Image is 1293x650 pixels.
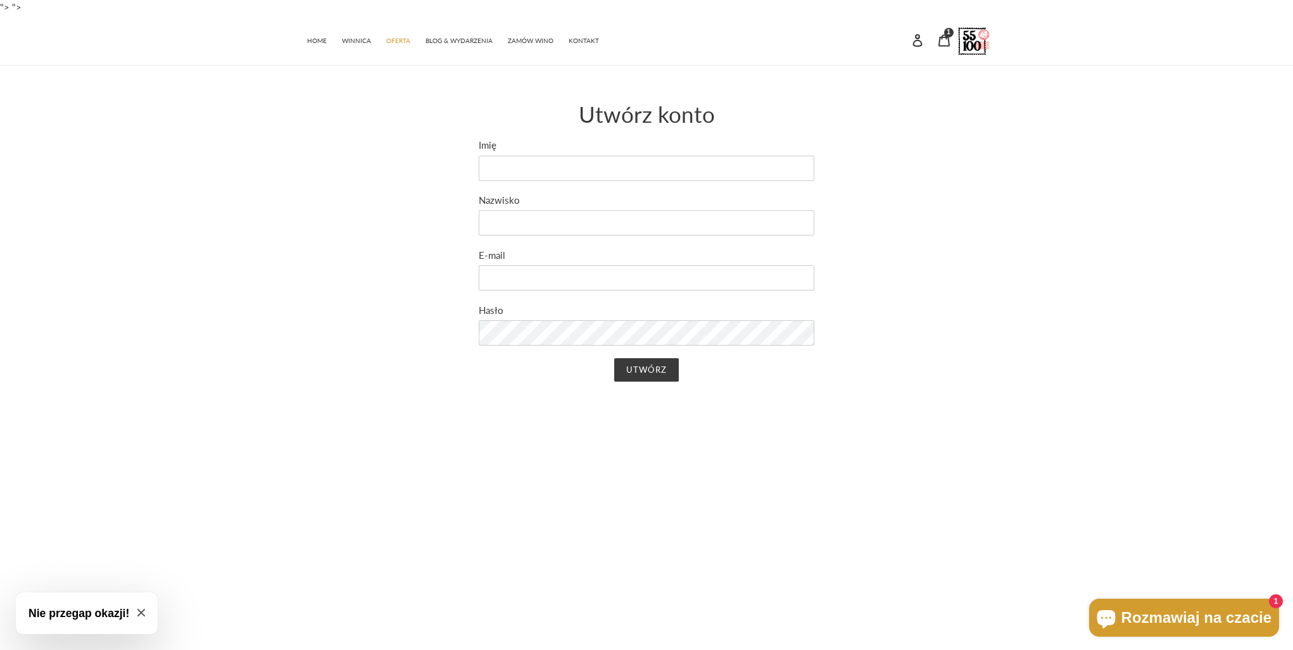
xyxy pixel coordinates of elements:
[931,26,957,53] a: 1
[479,138,814,153] label: Imię
[1085,599,1283,640] inbox-online-store-chat: Czat w sklepie online Shopify
[614,358,678,382] input: Utwórz
[501,30,560,49] a: ZAMÓW WINO
[947,29,950,35] span: 1
[426,37,493,45] span: BLOG & WYDARZENIA
[479,193,814,208] label: Nazwisko
[569,37,599,45] span: KONTAKT
[479,303,814,318] label: Hasło
[301,30,333,49] a: HOME
[386,37,410,45] span: OFERTA
[342,37,371,45] span: WINNICA
[479,248,814,263] label: E-mail
[380,30,417,49] a: OFERTA
[562,30,605,49] a: KONTAKT
[419,30,499,49] a: BLOG & WYDARZENIA
[479,101,814,127] h1: Utwórz konto
[336,30,377,49] a: WINNICA
[307,37,327,45] span: HOME
[508,37,553,45] span: ZAMÓW WINO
